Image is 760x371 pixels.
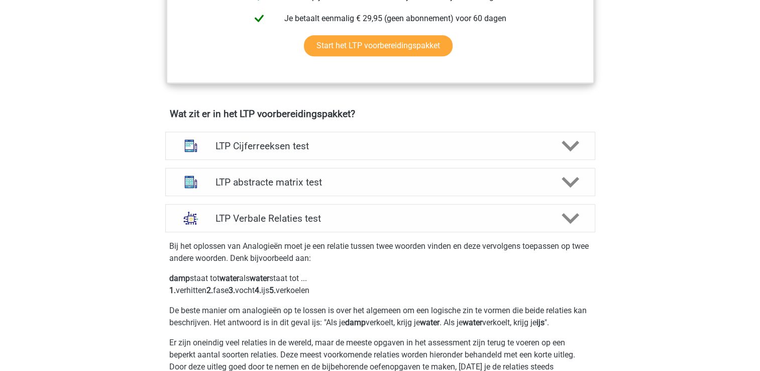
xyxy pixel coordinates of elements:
b: damp [345,318,366,327]
h4: LTP abstracte matrix test [215,176,545,188]
b: 3. [229,286,235,295]
p: staat tot als staat tot ... verhitten fase vocht ijs verkoelen [169,272,591,297]
b: water [463,318,482,327]
b: water [220,273,239,283]
a: abstracte matrices LTP abstracte matrix test [161,168,599,196]
img: cijferreeksen [178,133,204,159]
p: Bij het oplossen van Analogieën moet je een relatie tussen twee woorden vinden en deze vervolgens... [169,240,591,264]
a: analogieen LTP Verbale Relaties test [161,204,599,232]
h4: LTP Verbale Relaties test [215,213,545,224]
b: water [250,273,269,283]
b: ijs [536,318,545,327]
a: Start het LTP voorbereidingspakket [304,35,453,56]
b: water [420,318,440,327]
b: 4. [255,286,261,295]
a: cijferreeksen LTP Cijferreeksen test [161,132,599,160]
p: De beste manier om analogieën op te lossen is over het algemeen om een logische zin te vormen die... [169,305,591,329]
h4: LTP Cijferreeksen test [215,140,545,152]
b: 2. [206,286,213,295]
b: 5. [269,286,276,295]
h4: Wat zit er in het LTP voorbereidingspakket? [170,108,591,120]
b: damp [169,273,190,283]
img: abstracte matrices [178,169,204,195]
b: 1. [169,286,176,295]
img: analogieen [178,205,204,231]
